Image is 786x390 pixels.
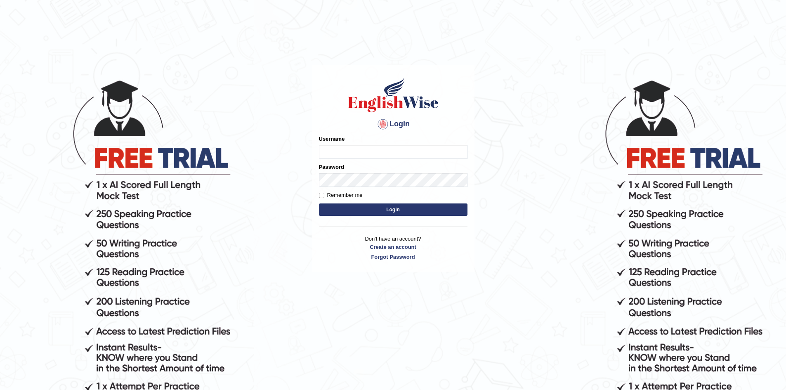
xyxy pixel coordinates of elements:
a: Forgot Password [319,253,467,261]
input: Remember me [319,193,324,198]
label: Password [319,163,344,171]
a: Create an account [319,243,467,251]
label: Username [319,135,345,143]
h4: Login [319,118,467,131]
p: Don't have an account? [319,235,467,260]
img: Logo of English Wise sign in for intelligent practice with AI [346,76,440,113]
label: Remember me [319,191,363,199]
button: Login [319,203,467,216]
